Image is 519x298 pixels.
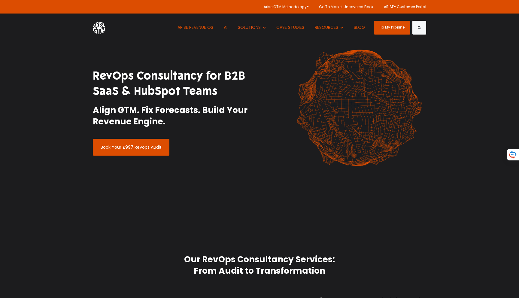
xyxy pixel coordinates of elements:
[374,21,410,35] a: Fix My Pipeline
[173,14,218,41] a: ARISE REVENUE OS
[272,14,309,41] a: CASE STUDIES
[412,21,426,35] button: Search
[93,21,105,34] img: ARISE GTM logo (1) white
[315,24,338,30] span: RESOURCES
[173,14,369,41] nav: Desktop navigation
[349,14,369,41] a: BLOG
[93,105,255,127] h2: Align GTM. Fix Forecasts. Build Your Revenue Engine.
[93,139,169,156] a: Book Your £997 Revops Audit
[233,14,270,41] button: Show submenu for SOLUTIONS SOLUTIONS
[93,68,255,99] h1: RevOps Consultancy for B2B SaaS & HubSpot Teams
[293,43,426,172] img: shape-61 orange
[238,24,261,30] span: SOLUTIONS
[93,254,426,277] h2: Our RevOps Consultancy Services: From Audit to Transformation
[219,14,232,41] a: AI
[310,14,348,41] button: Show submenu for RESOURCES RESOURCES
